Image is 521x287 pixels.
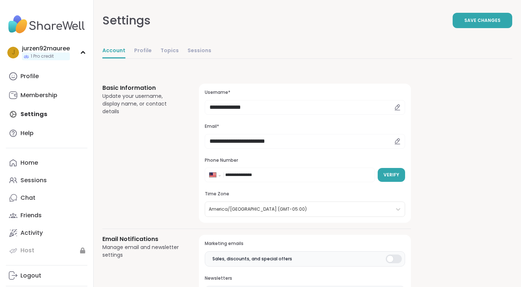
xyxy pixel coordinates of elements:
[20,159,38,167] div: Home
[6,87,87,104] a: Membership
[12,48,15,57] span: j
[6,68,87,85] a: Profile
[20,246,34,255] div: Host
[205,241,405,247] h3: Marketing emails
[6,125,87,142] a: Help
[102,92,181,115] div: Update your username, display name, or contact details
[6,189,87,207] a: Chat
[22,45,70,53] div: jurzen92mauree
[102,244,181,259] div: Manage email and newsletter settings
[384,172,399,178] span: Verify
[205,191,405,197] h3: Time Zone
[6,224,87,242] a: Activity
[20,72,39,80] div: Profile
[20,91,57,99] div: Membership
[188,44,211,58] a: Sessions
[20,176,47,184] div: Sessions
[6,267,87,284] a: Logout
[161,44,179,58] a: Topics
[20,272,41,280] div: Logout
[6,154,87,172] a: Home
[102,44,125,58] a: Account
[378,168,405,182] button: Verify
[6,207,87,224] a: Friends
[6,172,87,189] a: Sessions
[6,12,87,37] img: ShareWell Nav Logo
[20,229,43,237] div: Activity
[205,157,405,164] h3: Phone Number
[20,211,42,219] div: Friends
[102,12,151,29] div: Settings
[31,53,54,60] span: 1 Pro credit
[20,129,34,137] div: Help
[20,194,35,202] div: Chat
[134,44,152,58] a: Profile
[205,123,405,130] h3: Email*
[102,235,181,244] h3: Email Notifications
[212,256,292,262] span: Sales, discounts, and special offers
[205,275,405,282] h3: Newsletters
[464,17,501,24] span: Save Changes
[6,242,87,259] a: Host
[205,89,405,96] h3: Username*
[102,84,181,92] h3: Basic Information
[453,13,512,28] button: Save Changes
